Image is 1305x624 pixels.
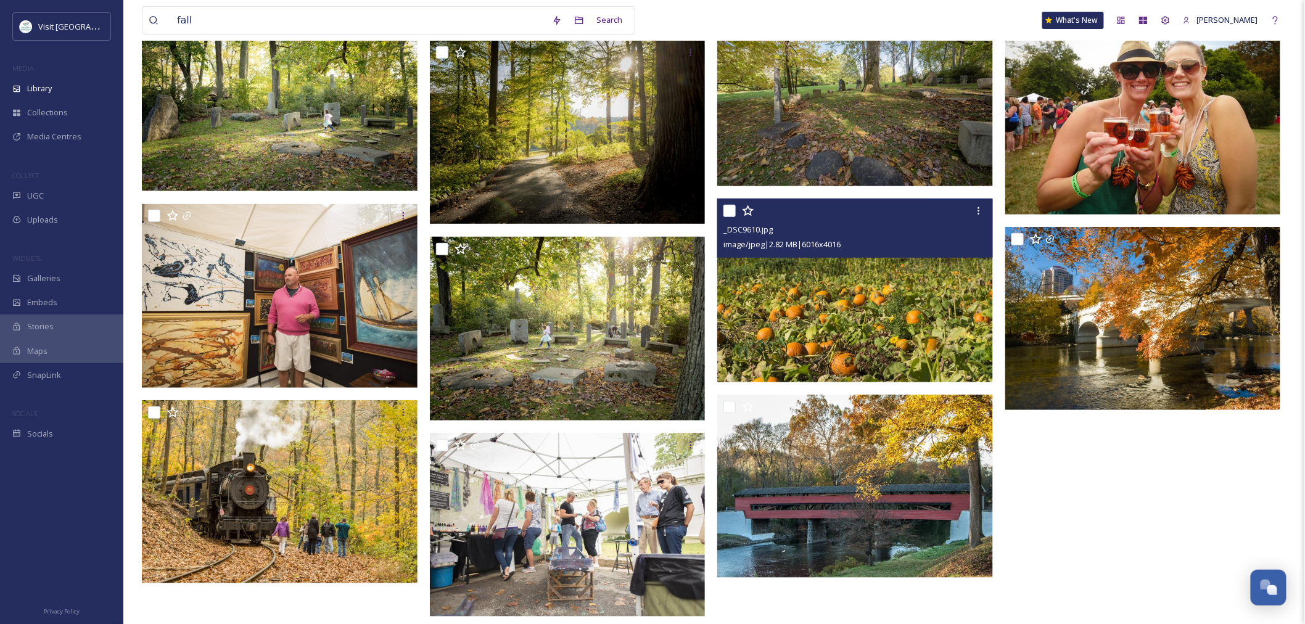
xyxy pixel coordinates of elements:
[1005,7,1281,214] img: P1120472.jpg
[142,7,418,191] img: _DSC0507.jpg
[38,20,134,32] span: Visit [GEOGRAPHIC_DATA]
[20,20,32,33] img: download%20%281%29.jpeg
[1042,12,1104,29] a: What's New
[27,345,47,357] span: Maps
[717,395,993,578] img: 2013 Images from Leslie Kipp 017.jpg
[12,171,39,180] span: COLLECT
[27,107,68,118] span: Collections
[142,204,418,388] img: DSC_4067.jpg
[717,199,993,382] img: _DSC9610.jpg
[27,214,58,226] span: Uploads
[717,2,993,186] img: _DSC0486.jpg
[27,131,81,142] span: Media Centres
[44,603,80,618] a: Privacy Policy
[27,83,52,94] span: Library
[27,297,57,308] span: Embeds
[723,239,841,250] span: image/jpeg | 2.82 MB | 6016 x 4016
[430,236,706,420] img: winterthur-enchanted-woods_DSC0497.jpg
[1197,14,1258,25] span: [PERSON_NAME]
[12,253,41,263] span: WIDGETS
[12,409,37,418] span: SOCIALS
[27,273,60,284] span: Galleries
[1251,570,1286,606] button: Open Chat
[723,224,773,235] span: _DSC9610.jpg
[430,433,706,617] img: DSC_4022.jpg
[142,400,418,584] img: 20-Wilmington and Western-5127.jpg
[1005,227,1281,411] img: 2013 Images from Leslie Kipp 060.jpg
[27,190,44,202] span: UGC
[44,607,80,615] span: Privacy Policy
[590,8,628,32] div: Search
[430,40,706,224] img: _DSC0690.jpg
[27,321,54,332] span: Stories
[171,7,546,34] input: Search your library
[12,64,34,73] span: MEDIA
[1177,8,1264,32] a: [PERSON_NAME]
[27,369,61,381] span: SnapLink
[27,428,53,440] span: Socials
